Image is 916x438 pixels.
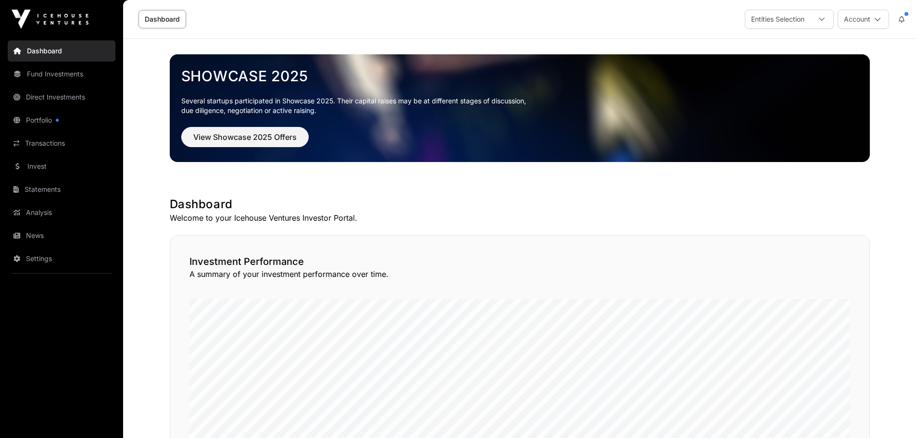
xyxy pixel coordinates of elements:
button: Account [838,10,889,29]
a: Showcase 2025 [181,67,858,85]
a: Statements [8,179,115,200]
h1: Dashboard [170,197,870,212]
a: Dashboard [8,40,115,62]
p: Welcome to your Icehouse Ventures Investor Portal. [170,212,870,224]
span: View Showcase 2025 Offers [193,131,297,143]
a: Transactions [8,133,115,154]
h2: Investment Performance [189,255,850,268]
button: View Showcase 2025 Offers [181,127,309,147]
div: Entities Selection [745,10,810,28]
a: News [8,225,115,246]
a: View Showcase 2025 Offers [181,137,309,146]
a: Portfolio [8,110,115,131]
a: Invest [8,156,115,177]
a: Fund Investments [8,63,115,85]
p: Several startups participated in Showcase 2025. Their capital raises may be at different stages o... [181,96,858,115]
a: Direct Investments [8,87,115,108]
img: Showcase 2025 [170,54,870,162]
a: Dashboard [138,10,186,28]
p: A summary of your investment performance over time. [189,268,850,280]
a: Settings [8,248,115,269]
a: Analysis [8,202,115,223]
img: Icehouse Ventures Logo [12,10,88,29]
